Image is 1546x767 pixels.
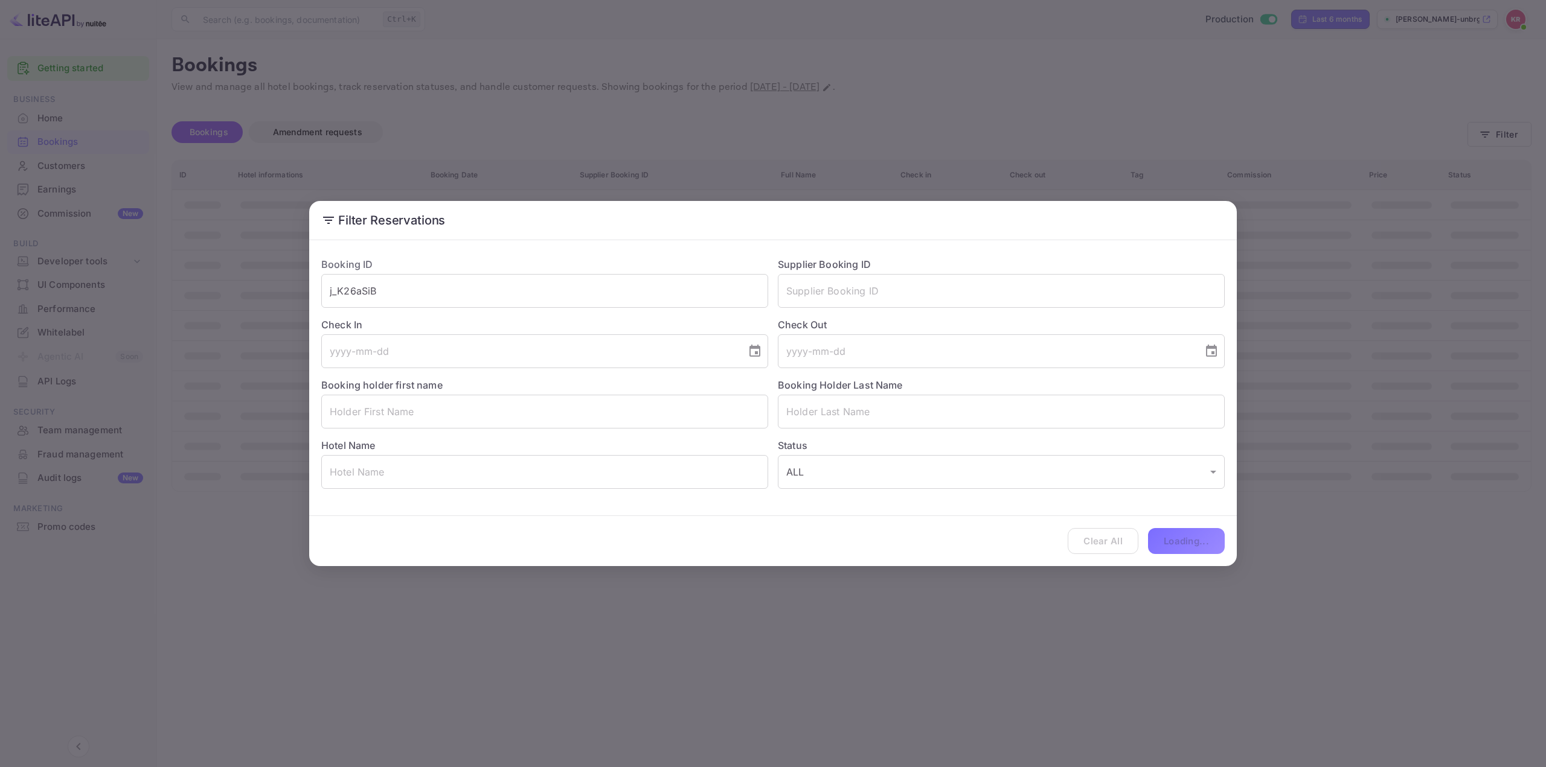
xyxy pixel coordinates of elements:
[778,334,1195,368] input: yyyy-mm-dd
[778,274,1225,308] input: Supplier Booking ID
[309,201,1237,240] h2: Filter Reservations
[778,395,1225,428] input: Holder Last Name
[321,274,768,308] input: Booking ID
[778,258,871,270] label: Supplier Booking ID
[778,438,1225,453] label: Status
[321,395,768,428] input: Holder First Name
[778,379,903,391] label: Booking Holder Last Name
[778,317,1225,332] label: Check Out
[743,339,767,363] button: Choose date
[1199,339,1224,363] button: Choose date
[778,455,1225,489] div: ALL
[321,334,738,368] input: yyyy-mm-dd
[321,455,768,489] input: Hotel Name
[321,439,376,451] label: Hotel Name
[321,379,443,391] label: Booking holder first name
[321,258,373,270] label: Booking ID
[321,317,768,332] label: Check In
